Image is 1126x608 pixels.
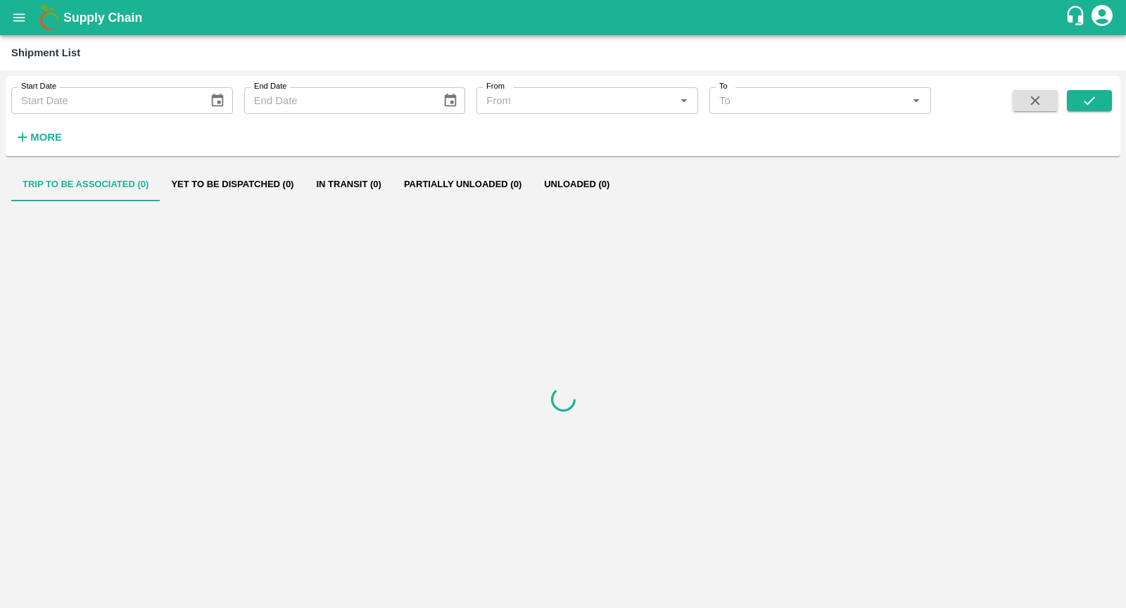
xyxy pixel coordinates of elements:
[11,44,80,62] div: Shipment List
[907,91,925,110] button: Open
[254,81,286,92] label: End Date
[3,1,35,34] button: open drawer
[714,91,904,110] input: To
[63,11,142,25] b: Supply Chain
[30,132,62,143] strong: More
[305,167,392,201] button: In transit (0)
[11,87,198,114] input: Start Date
[63,8,1065,27] a: Supply Chain
[1065,5,1089,30] div: customer-support
[11,125,65,149] button: More
[11,167,160,201] button: Trip to be associated (0)
[35,4,63,32] img: logo
[244,87,431,114] input: End Date
[21,81,56,92] label: Start Date
[675,91,693,110] button: Open
[160,167,305,201] button: Yet to be dispatched (0)
[719,81,728,92] label: To
[393,167,533,201] button: Partially Unloaded (0)
[1089,3,1115,32] div: account of current user
[437,87,464,114] button: Choose date
[486,81,505,92] label: From
[533,167,621,201] button: Unloaded (0)
[204,87,231,114] button: Choose date
[481,91,671,110] input: From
